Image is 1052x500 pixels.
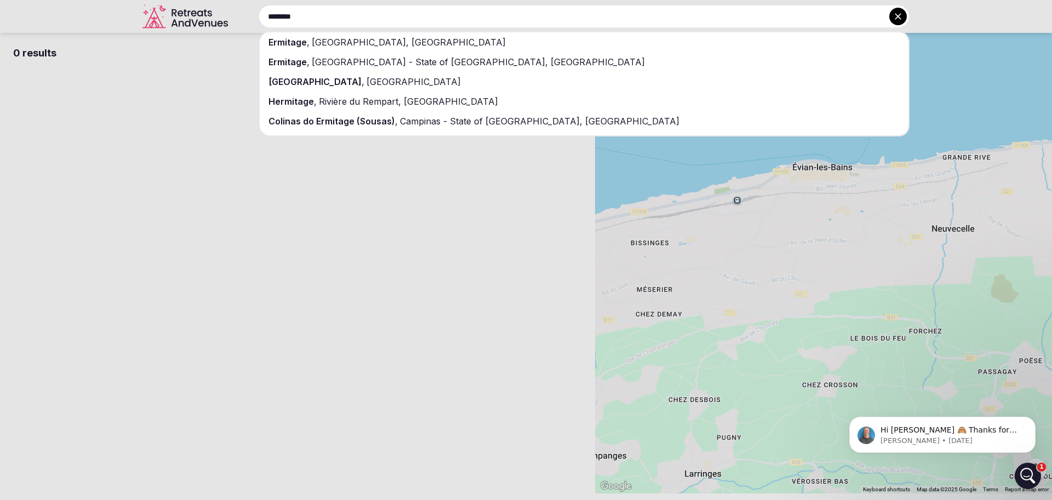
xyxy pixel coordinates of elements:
[1037,463,1046,471] span: 1
[310,37,506,48] span: [GEOGRAPHIC_DATA], [GEOGRAPHIC_DATA]
[268,116,395,127] span: Colinas do Ermitage (Sousas)
[268,96,314,107] span: Hermitage
[260,32,908,52] div: ,
[364,76,461,87] span: [GEOGRAPHIC_DATA]
[260,111,908,131] div: ,
[317,96,498,107] span: Rivière du Rempart, [GEOGRAPHIC_DATA]
[268,76,362,87] span: [GEOGRAPHIC_DATA]
[310,56,645,67] span: [GEOGRAPHIC_DATA] - State of [GEOGRAPHIC_DATA], [GEOGRAPHIC_DATA]
[268,56,307,67] span: Ermitage
[833,394,1052,470] iframe: Intercom notifications message
[1015,463,1041,489] iframe: Intercom live chat
[260,72,908,92] div: ,
[260,92,908,111] div: ,
[398,116,679,127] span: Campinas - State of [GEOGRAPHIC_DATA], [GEOGRAPHIC_DATA]
[260,52,908,72] div: ,
[268,37,307,48] span: Ermitage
